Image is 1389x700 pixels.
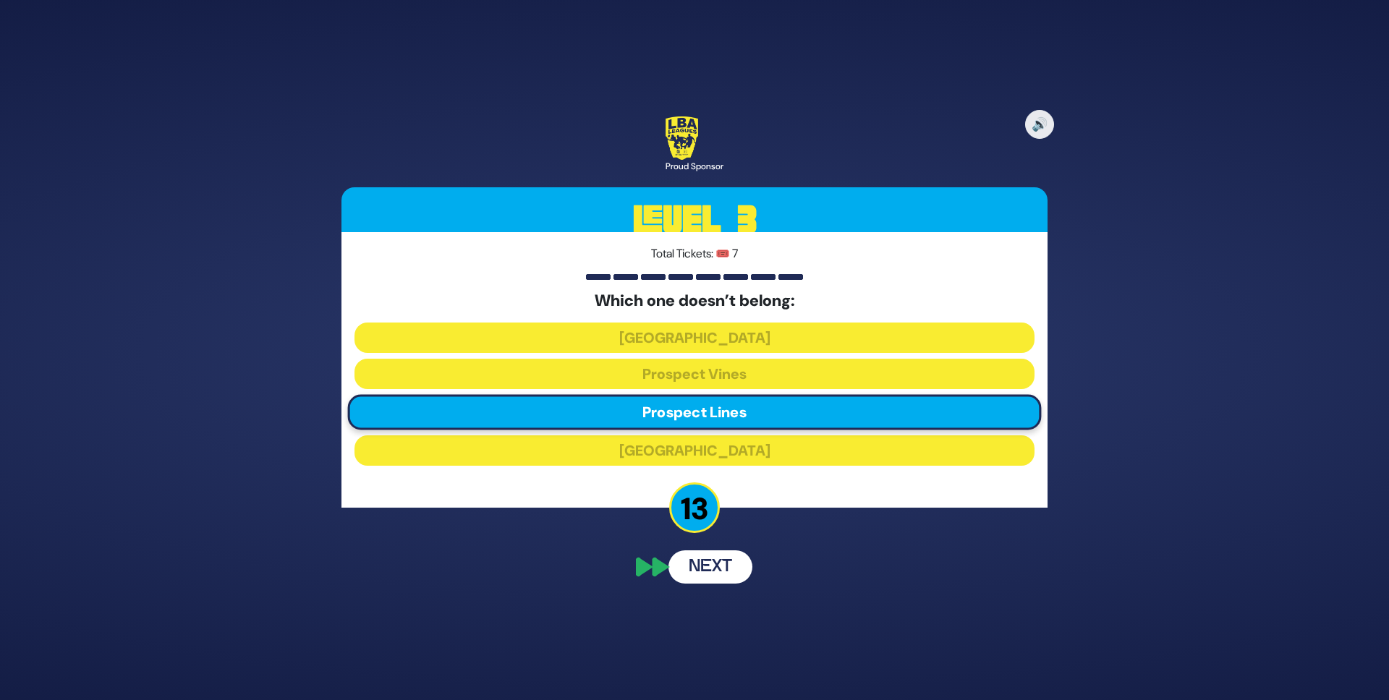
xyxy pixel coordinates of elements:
[354,245,1035,262] p: Total Tickets: 🎟️ 7
[354,291,1035,310] h5: Which one doesn’t belong:
[341,187,1048,252] h3: Level 3
[354,323,1035,353] button: [GEOGRAPHIC_DATA]
[666,116,698,160] img: LBA
[666,160,723,173] div: Proud Sponsor
[669,482,720,533] p: 13
[668,550,752,584] button: Next
[348,394,1042,430] button: Prospect Lines
[354,359,1035,389] button: Prospect Vines
[354,435,1035,466] button: [GEOGRAPHIC_DATA]
[1025,110,1054,139] button: 🔊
